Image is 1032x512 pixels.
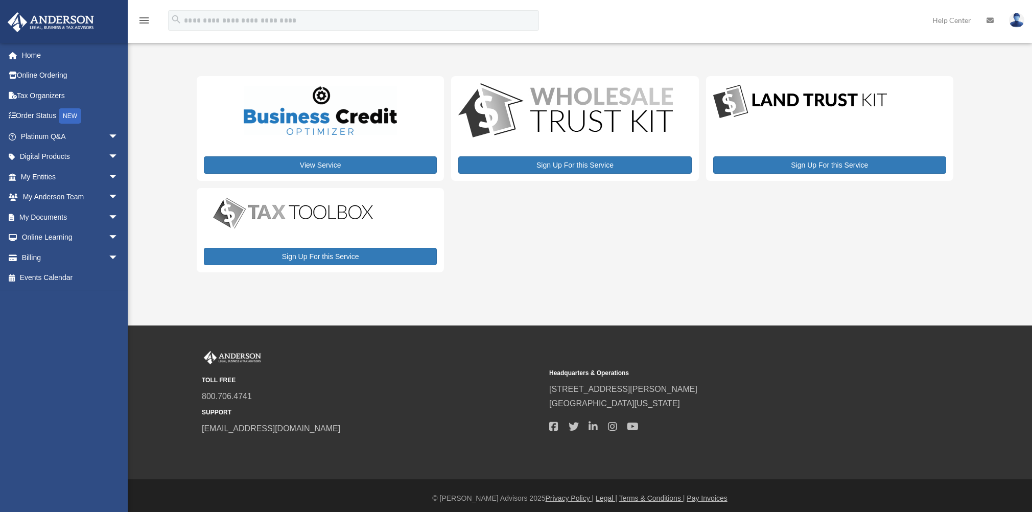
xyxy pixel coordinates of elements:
[202,424,340,433] a: [EMAIL_ADDRESS][DOMAIN_NAME]
[128,492,1032,505] div: © [PERSON_NAME] Advisors 2025
[202,375,542,386] small: TOLL FREE
[458,83,673,140] img: WS-Trust-Kit-lgo-1.jpg
[108,207,129,228] span: arrow_drop_down
[108,247,129,268] span: arrow_drop_down
[108,227,129,248] span: arrow_drop_down
[7,147,129,167] a: Digital Productsarrow_drop_down
[7,45,134,65] a: Home
[7,85,134,106] a: Tax Organizers
[7,227,134,248] a: Online Learningarrow_drop_down
[5,12,97,32] img: Anderson Advisors Platinum Portal
[59,108,81,124] div: NEW
[108,147,129,168] span: arrow_drop_down
[7,187,134,207] a: My Anderson Teamarrow_drop_down
[549,399,680,408] a: [GEOGRAPHIC_DATA][US_STATE]
[1009,13,1024,28] img: User Pic
[687,494,727,502] a: Pay Invoices
[171,14,182,25] i: search
[458,156,691,174] a: Sign Up For this Service
[202,351,263,364] img: Anderson Advisors Platinum Portal
[7,268,134,288] a: Events Calendar
[204,248,437,265] a: Sign Up For this Service
[108,126,129,147] span: arrow_drop_down
[138,14,150,27] i: menu
[7,247,134,268] a: Billingarrow_drop_down
[549,368,889,379] small: Headquarters & Operations
[108,187,129,208] span: arrow_drop_down
[546,494,594,502] a: Privacy Policy |
[7,167,134,187] a: My Entitiesarrow_drop_down
[7,106,134,127] a: Order StatusNEW
[108,167,129,188] span: arrow_drop_down
[7,207,134,227] a: My Documentsarrow_drop_down
[138,18,150,27] a: menu
[202,407,542,418] small: SUPPORT
[596,494,617,502] a: Legal |
[7,126,134,147] a: Platinum Q&Aarrow_drop_down
[204,156,437,174] a: View Service
[204,195,383,231] img: taxtoolbox_new-1.webp
[619,494,685,502] a: Terms & Conditions |
[202,392,252,401] a: 800.706.4741
[7,65,134,86] a: Online Ordering
[549,385,697,393] a: [STREET_ADDRESS][PERSON_NAME]
[713,83,887,121] img: LandTrust_lgo-1.jpg
[713,156,946,174] a: Sign Up For this Service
